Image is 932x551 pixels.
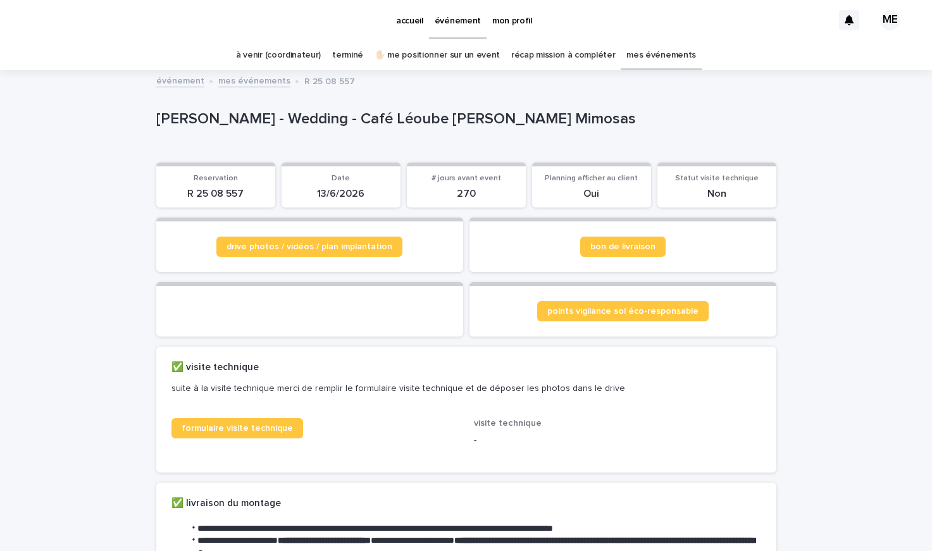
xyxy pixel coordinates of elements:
p: [PERSON_NAME] - Wedding - Café Léoube [PERSON_NAME] Mimosas [156,110,771,128]
a: récap mission à compléter [511,40,615,70]
div: ME [880,10,900,30]
h2: ✅ livraison du montage [171,498,281,509]
a: drive photos / vidéos / plan implantation [216,237,402,257]
a: points vigilance sol éco-responsable [537,301,709,321]
span: # jours avant event [432,175,501,182]
span: Statut visite technique [675,175,759,182]
span: formulaire visite technique [182,424,293,433]
a: mes événements [626,40,696,70]
span: Reservation [194,175,238,182]
span: bon de livraison [590,242,656,251]
p: R 25 08 557 [164,188,268,200]
a: événement [156,73,204,87]
a: ✋🏻 me positionner sur un event [375,40,500,70]
a: mes événements [218,73,290,87]
span: Planning afficher au client [545,175,638,182]
a: terminé [332,40,363,70]
a: bon de livraison [580,237,666,257]
span: Date [332,175,350,182]
img: Ls34BcGeRexTGTNfXpUC [25,8,148,33]
a: à venir (coordinateur) [236,40,321,70]
p: - [474,434,761,447]
p: R 25 08 557 [304,73,355,87]
p: Non [665,188,769,200]
span: drive photos / vidéos / plan implantation [227,242,392,251]
p: 270 [414,188,518,200]
span: visite technique [474,419,542,428]
p: 13/6/2026 [289,188,393,200]
p: suite à la visite technique merci de remplir le formulaire visite technique et de déposer les pho... [171,383,756,394]
p: Oui [540,188,643,200]
span: points vigilance sol éco-responsable [547,307,699,316]
h2: ✅ visite technique [171,362,259,373]
a: formulaire visite technique [171,418,303,438]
